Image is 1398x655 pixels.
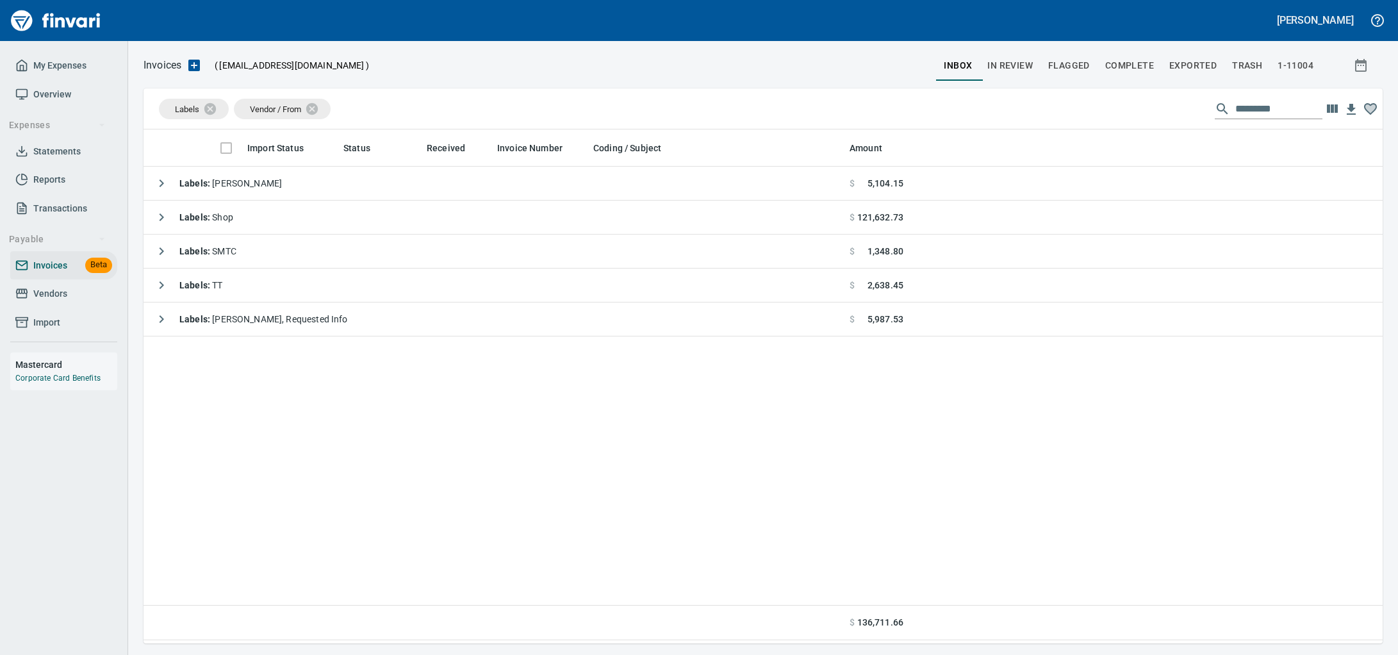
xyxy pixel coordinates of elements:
span: 5,104.15 [868,177,903,190]
a: My Expenses [10,51,117,80]
span: Complete [1105,58,1154,74]
span: Beta [85,258,112,272]
p: Invoices [144,58,181,73]
strong: Labels : [179,212,212,222]
span: 1,348.80 [868,245,903,258]
span: Vendor / From [250,104,301,114]
span: Import Status [247,140,304,156]
span: Overview [33,87,71,103]
span: 2,638.45 [868,279,903,292]
strong: Labels : [179,178,212,188]
span: Received [427,140,465,156]
span: [PERSON_NAME] [179,178,282,188]
span: Invoice Number [497,140,563,156]
button: Expenses [4,113,111,137]
span: Amount [850,140,882,156]
p: ( ) [207,59,369,72]
h6: Mastercard [15,358,117,372]
span: SMTC [179,246,236,256]
span: $ [850,245,855,258]
span: In Review [987,58,1033,74]
a: InvoicesBeta [10,251,117,280]
a: Corporate Card Benefits [15,374,101,383]
span: Payable [9,231,106,247]
button: Show invoices within a particular date range [1342,54,1383,77]
button: Download table [1342,100,1361,119]
span: $ [850,616,855,629]
a: Vendors [10,279,117,308]
span: [EMAIL_ADDRESS][DOMAIN_NAME] [218,59,365,72]
span: Invoice Number [497,140,579,156]
span: My Expenses [33,58,86,74]
span: $ [850,279,855,292]
span: Statements [33,144,81,160]
div: Labels [159,99,229,119]
span: Amount [850,140,899,156]
a: Overview [10,80,117,109]
span: Invoices [33,258,67,274]
nav: breadcrumb [144,58,181,73]
span: Flagged [1048,58,1090,74]
a: Transactions [10,194,117,223]
span: $ [850,313,855,326]
a: Statements [10,137,117,166]
span: Received [427,140,482,156]
span: Coding / Subject [593,140,661,156]
a: Reports [10,165,117,194]
span: $ [850,211,855,224]
span: Status [343,140,387,156]
span: Import Status [247,140,320,156]
span: 136,711.66 [857,616,903,629]
strong: Labels : [179,280,212,290]
span: Vendors [33,286,67,302]
span: TT [179,280,223,290]
span: Import [33,315,60,331]
span: inbox [944,58,972,74]
button: Upload an Invoice [181,58,207,73]
span: Shop [179,212,233,222]
span: Reports [33,172,65,188]
strong: Labels : [179,246,212,256]
span: $ [850,177,855,190]
span: [PERSON_NAME], Requested Info [179,314,348,324]
span: Transactions [33,201,87,217]
span: Status [343,140,370,156]
a: Import [10,308,117,337]
button: [PERSON_NAME] [1274,10,1357,30]
button: Payable [4,228,111,251]
span: 121,632.73 [857,211,904,224]
div: Vendor / From [234,99,331,119]
img: Finvari [8,5,104,36]
span: Expenses [9,117,106,133]
span: Labels [175,104,199,114]
span: trash [1232,58,1262,74]
span: 1-11004 [1278,58,1313,74]
button: Column choices favorited. Click to reset to default [1361,99,1380,119]
span: Coding / Subject [593,140,678,156]
button: Choose columns to display [1322,99,1342,119]
strong: Labels : [179,314,212,324]
h5: [PERSON_NAME] [1277,13,1354,27]
span: Exported [1169,58,1217,74]
span: 5,987.53 [868,313,903,326]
